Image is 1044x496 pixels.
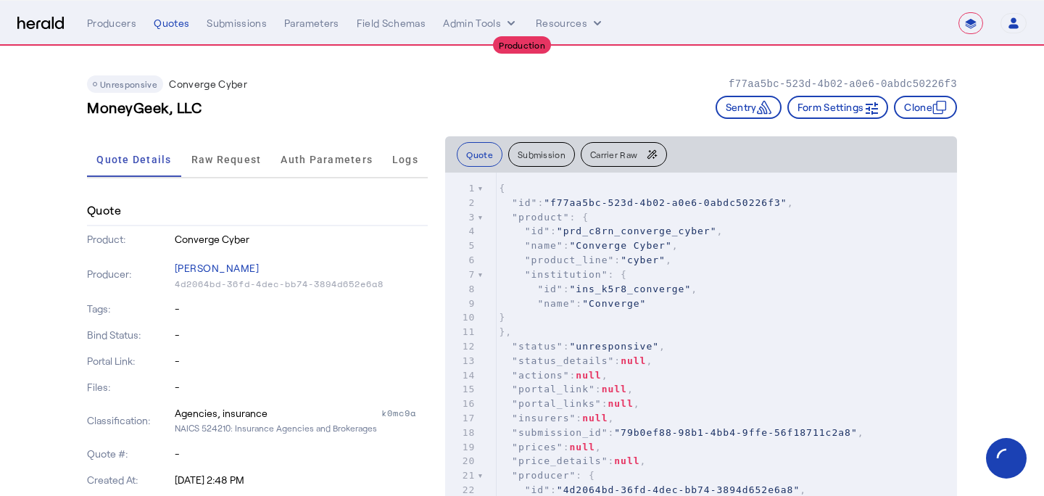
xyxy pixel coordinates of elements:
[570,341,660,352] span: "unresponsive"
[582,298,646,309] span: "Converge"
[169,77,247,91] p: Converge Cyber
[499,413,614,423] span: : ,
[445,354,477,368] div: 13
[576,370,601,381] span: null
[602,384,627,394] span: null
[512,398,602,409] span: "portal_links"
[557,484,800,495] span: "4d2064bd-36fd-4dec-bb74-3894d652e6a8"
[175,232,428,247] p: Converge Cyber
[445,297,477,311] div: 9
[175,278,428,290] p: 4d2064bd-36fd-4dec-bb74-3894d652e6a8
[445,440,477,455] div: 19
[608,398,633,409] span: null
[457,142,502,167] button: Quote
[87,97,202,117] h3: MoneyGeek, LLC
[175,406,268,421] div: Agencies, insurance
[499,255,671,265] span: : ,
[100,79,157,89] span: Unresponsive
[512,197,537,208] span: "id"
[87,202,121,219] h4: Quote
[512,455,608,466] span: "price_details"
[499,442,601,452] span: : ,
[499,197,793,208] span: : ,
[445,253,477,268] div: 6
[87,354,172,368] p: Portal Link:
[445,454,477,468] div: 20
[621,355,646,366] span: null
[87,473,172,487] p: Created At:
[499,341,666,352] span: : ,
[499,427,863,438] span: : ,
[499,312,505,323] span: }
[525,269,608,280] span: "institution"
[191,154,262,165] span: Raw Request
[281,154,373,165] span: Auth Parameters
[175,380,428,394] p: -
[17,17,64,30] img: Herald Logo
[512,442,563,452] span: "prices"
[729,77,957,91] p: f77aa5bc-523d-4b02-a0e6-0abdc50226f3
[536,16,605,30] button: Resources dropdown menu
[570,240,672,251] span: "Converge Cyber"
[512,384,595,394] span: "portal_link"
[445,310,477,325] div: 10
[557,226,717,236] span: "prd_c8rn_converge_cyber"
[445,368,477,383] div: 14
[175,354,428,368] p: -
[499,240,678,251] span: : ,
[499,398,639,409] span: : ,
[537,298,576,309] span: "name"
[499,284,697,294] span: : ,
[87,267,172,281] p: Producer:
[499,183,505,194] span: {
[96,154,171,165] span: Quote Details
[381,406,428,421] div: k0mc9a
[570,284,692,294] span: "ins_k5r8_converge"
[512,212,569,223] span: "product"
[445,224,477,239] div: 4
[499,355,652,366] span: : ,
[87,302,172,316] p: Tags:
[445,339,477,354] div: 12
[525,484,550,495] span: "id"
[175,302,428,316] p: -
[445,325,477,339] div: 11
[894,96,957,119] button: Clone
[445,268,477,282] div: 7
[499,212,589,223] span: : {
[614,455,639,466] span: null
[582,413,608,423] span: null
[581,142,667,167] button: Carrier Raw
[537,284,563,294] span: "id"
[499,370,608,381] span: : ,
[87,328,172,342] p: Bind Status:
[207,16,267,30] div: Submissions
[87,380,172,394] p: Files:
[445,468,477,483] div: 21
[445,426,477,440] div: 18
[175,258,428,278] p: [PERSON_NAME]
[499,269,627,280] span: : {
[87,16,136,30] div: Producers
[716,96,782,119] button: Sentry
[499,326,512,337] span: },
[357,16,426,30] div: Field Schemas
[154,16,189,30] div: Quotes
[499,298,646,309] span: :
[525,226,550,236] span: "id"
[499,226,723,236] span: : ,
[512,427,608,438] span: "submission_id"
[512,470,576,481] span: "producer"
[445,239,477,253] div: 5
[544,197,787,208] span: "f77aa5bc-523d-4b02-a0e6-0abdc50226f3"
[493,36,551,54] div: Production
[175,473,428,487] p: [DATE] 2:48 PM
[175,421,428,435] p: NAICS 524210: Insurance Agencies and Brokerages
[512,355,614,366] span: "status_details"
[445,210,477,225] div: 3
[445,181,477,196] div: 1
[508,142,575,167] button: Submission
[499,455,646,466] span: : ,
[284,16,339,30] div: Parameters
[525,240,563,251] span: "name"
